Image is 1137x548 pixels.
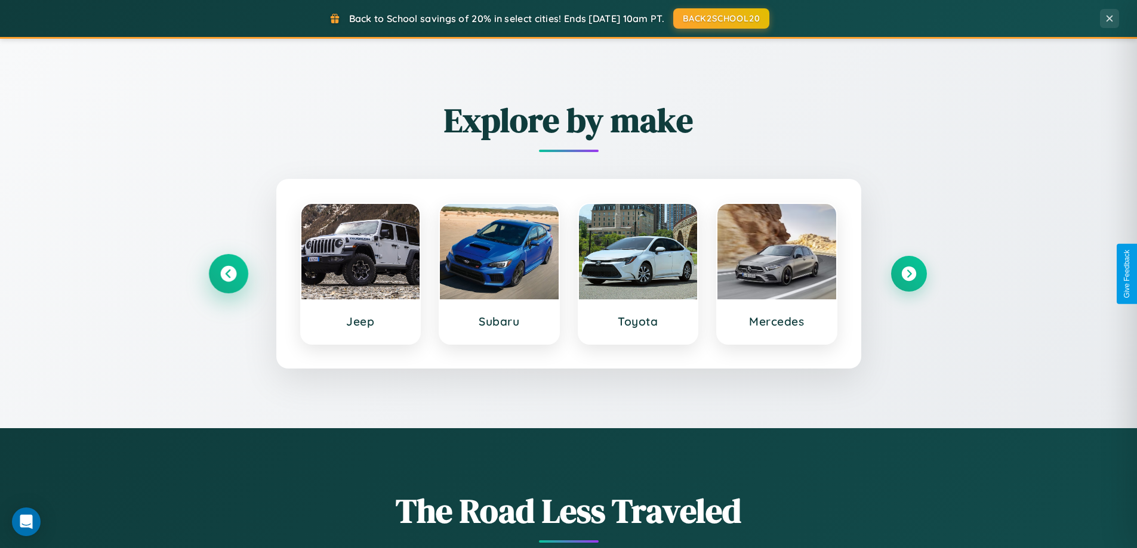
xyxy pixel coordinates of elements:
h1: The Road Less Traveled [211,488,927,534]
h3: Mercedes [729,314,824,329]
button: BACK2SCHOOL20 [673,8,769,29]
h2: Explore by make [211,97,927,143]
h3: Subaru [452,314,547,329]
span: Back to School savings of 20% in select cities! Ends [DATE] 10am PT. [349,13,664,24]
div: Open Intercom Messenger [12,507,41,536]
div: Give Feedback [1123,250,1131,298]
h3: Jeep [313,314,408,329]
h3: Toyota [591,314,686,329]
